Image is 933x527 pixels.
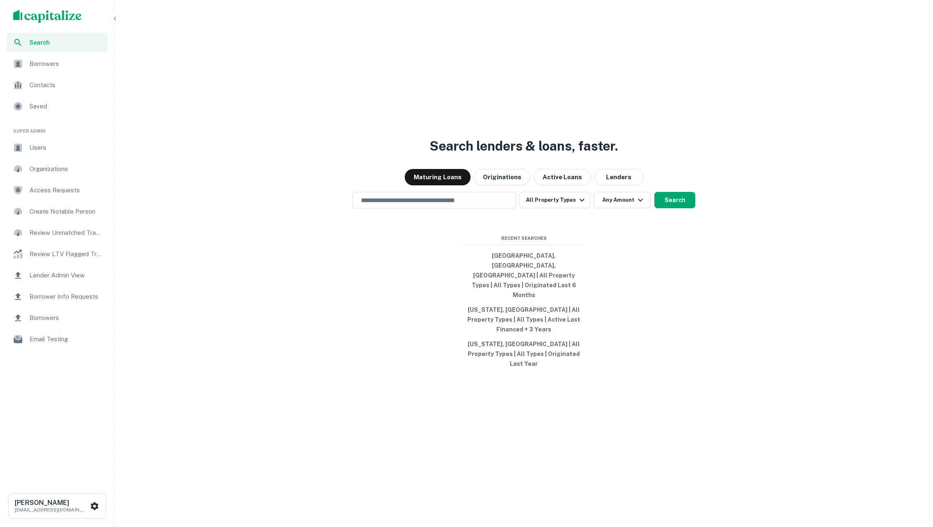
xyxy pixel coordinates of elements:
a: Saved [7,97,108,116]
iframe: Chat Widget [892,462,933,501]
span: Contacts [29,80,103,90]
button: All Property Types [519,192,590,208]
button: [GEOGRAPHIC_DATA], [GEOGRAPHIC_DATA], [GEOGRAPHIC_DATA] | All Property Types | All Types | Origin... [462,248,585,302]
span: Review Unmatched Transactions [29,228,103,238]
a: Lender Admin View [7,266,108,285]
span: Lender Admin View [29,270,103,280]
span: Access Requests [29,185,103,195]
span: Organizations [29,164,103,174]
a: Access Requests [7,180,108,200]
a: Review LTV Flagged Transactions [7,244,108,264]
a: Search [7,33,108,52]
a: Borrowers [7,308,108,328]
button: Search [654,192,695,208]
button: [PERSON_NAME][EMAIL_ADDRESS][DOMAIN_NAME] [8,493,106,519]
a: Email Testing [7,329,108,349]
button: Originations [474,169,530,185]
span: Search [29,38,103,47]
p: [EMAIL_ADDRESS][DOMAIN_NAME] [15,506,88,513]
a: Create Notable Person [7,202,108,221]
span: Borrowers [29,313,103,323]
a: Contacts [7,75,108,95]
img: capitalize-logo.png [13,10,82,23]
h3: Search lenders & loans, faster. [430,136,618,156]
span: Borrowers [29,59,103,69]
span: Recent Searches [462,235,585,242]
a: Borrower Info Requests [7,287,108,306]
button: Active Loans [534,169,591,185]
a: Review Unmatched Transactions [7,223,108,243]
a: Organizations [7,159,108,179]
span: Users [29,143,103,153]
h6: [PERSON_NAME] [15,500,88,506]
button: [US_STATE], [GEOGRAPHIC_DATA] | All Property Types | All Types | Active Last Financed + 3 Years [462,302,585,337]
button: [US_STATE], [GEOGRAPHIC_DATA] | All Property Types | All Types | Originated Last Year [462,337,585,371]
span: Saved [29,101,103,111]
button: Maturing Loans [405,169,471,185]
button: Lenders [594,169,643,185]
span: Create Notable Person [29,207,103,216]
button: Any Amount [594,192,651,208]
a: Borrowers [7,54,108,74]
span: Review LTV Flagged Transactions [29,249,103,259]
li: Super Admin [7,118,108,138]
span: Email Testing [29,334,103,344]
span: Borrower Info Requests [29,292,103,302]
a: Users [7,138,108,158]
